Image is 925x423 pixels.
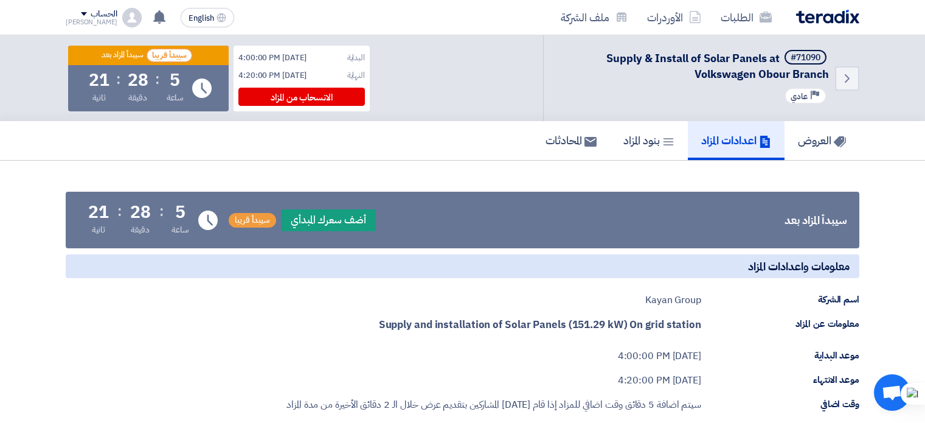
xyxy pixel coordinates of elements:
h5: بنود المزاد [623,133,674,147]
h5: اعدادات المزاد [701,133,771,147]
div: 21 [88,204,109,221]
div: وقت اضافي [701,397,859,411]
span: سيبدأ قريبا [229,213,276,228]
div: [PERSON_NAME] [66,19,117,26]
div: #71090 [791,54,820,62]
div: [DATE] 4:20:00 PM [238,69,307,82]
div: اسم الشركة [701,293,859,307]
div: موعد البداية [701,349,859,363]
div: النهاية [347,69,365,82]
div: سيتم اضافة 5 دقائق وقت اضافي للمزاد إذا قام [DATE] المشاركين بتقديم عرض خلال الـ 2 دقائق الأخيرة ... [286,397,701,412]
div: : [116,68,120,90]
span: أضف سعرك المبدأي [281,209,376,231]
div: البداية [347,52,365,64]
h5: معلومات واعدادات المزاد [66,254,859,278]
span: عادي [791,91,808,102]
div: [DATE] 4:00:00 PM [238,52,307,64]
div: دقيقة [128,91,147,104]
div: : [117,200,122,222]
a: Open chat [874,374,910,411]
div: ثانية [92,223,106,236]
a: بنود المزاد [610,121,688,160]
strong: Supply and installation of Solar Panels (151.29 kW) On grid station [379,317,701,332]
div: ساعة [167,91,184,104]
div: 21 [89,72,109,89]
div: دقيقة [131,223,150,236]
span: Supply & Install of Solar Panels at Volkswagen Obour Branch [606,50,829,82]
span: English [189,14,214,23]
div: موعد الانتهاء [701,373,859,387]
div: ثانية [92,91,106,104]
h5: العروض [798,133,846,147]
img: Teradix logo [796,10,859,24]
div: سيبدأ المزاد بعد [785,212,847,228]
a: ملف الشركة [551,3,637,32]
div: : [159,200,164,222]
a: الطلبات [711,3,781,32]
h5: Supply & Install of Solar Panels at Volkswagen Obour Branch [558,50,829,82]
a: الأوردرات [637,3,711,32]
a: اعدادات المزاد [688,121,785,160]
span: سيبدأ قريبا [146,48,193,63]
button: English [181,8,234,27]
div: [DATE] 4:20:00 PM [618,373,701,388]
div: [DATE] 4:00:00 PM [618,349,701,363]
div: 5 [170,72,180,89]
div: الحساب [91,9,117,19]
div: سيبدأ المزاد بعد [102,50,144,60]
div: الانسحاب من المزاد [238,88,365,106]
h5: المحادثات [546,133,597,147]
div: 28 [128,72,148,89]
div: 28 [130,204,151,221]
div: 5 [175,204,185,221]
div: : [155,68,159,90]
a: العروض [785,121,859,160]
div: Kayan Group [645,293,701,307]
div: ساعة [171,223,189,236]
a: المحادثات [532,121,610,160]
img: profile_test.png [122,8,142,27]
div: معلومات عن المزاد [701,317,859,331]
